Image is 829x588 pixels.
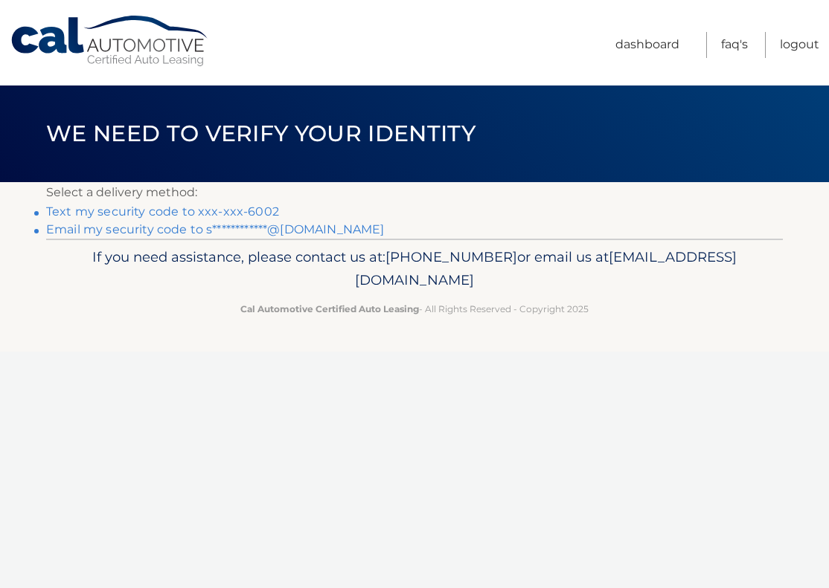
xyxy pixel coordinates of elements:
[56,301,773,317] p: - All Rights Reserved - Copyright 2025
[385,248,517,265] span: [PHONE_NUMBER]
[46,120,476,147] span: We need to verify your identity
[46,204,279,219] a: Text my security code to xxx-xxx-6002
[615,32,679,58] a: Dashboard
[721,32,748,58] a: FAQ's
[56,245,773,293] p: If you need assistance, please contact us at: or email us at
[240,303,419,314] strong: Cal Automotive Certified Auto Leasing
[780,32,819,58] a: Logout
[46,182,783,203] p: Select a delivery method:
[10,15,211,68] a: Cal Automotive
